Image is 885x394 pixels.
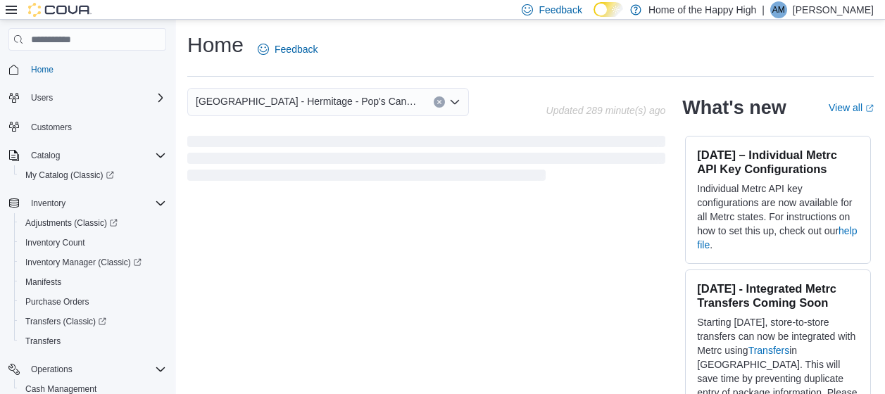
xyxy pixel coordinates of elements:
a: My Catalog (Classic) [14,165,172,185]
h3: [DATE] - Integrated Metrc Transfers Coming Soon [697,281,859,310]
a: Adjustments (Classic) [14,213,172,233]
span: Home [25,61,166,78]
svg: External link [865,104,874,113]
a: help file [697,225,857,250]
a: Transfers [748,345,790,356]
span: Transfers [25,336,61,347]
a: Customers [25,119,77,136]
span: Transfers (Classic) [20,313,166,330]
button: Transfers [14,331,172,351]
p: Individual Metrc API key configurations are now available for all Metrc states. For instructions ... [697,182,859,252]
p: | [762,1,765,18]
button: Operations [3,360,172,379]
span: Manifests [20,274,166,291]
button: Catalog [3,146,172,165]
a: Transfers (Classic) [14,312,172,331]
span: Home [31,64,54,75]
span: My Catalog (Classic) [20,167,166,184]
button: Inventory Count [14,233,172,253]
button: Open list of options [449,96,460,108]
p: [PERSON_NAME] [793,1,874,18]
span: Catalog [31,150,60,161]
p: Home of the Happy High [648,1,756,18]
span: Manifests [25,277,61,288]
span: AM [772,1,785,18]
a: Transfers [20,333,66,350]
span: Customers [31,122,72,133]
span: Transfers (Classic) [25,316,106,327]
a: Inventory Manager (Classic) [20,254,147,271]
span: Inventory [25,195,166,212]
span: Adjustments (Classic) [25,217,118,229]
button: Clear input [434,96,445,108]
button: Catalog [25,147,65,164]
span: Dark Mode [594,17,594,18]
span: Operations [31,364,73,375]
span: Users [31,92,53,103]
button: Purchase Orders [14,292,172,312]
span: Inventory [31,198,65,209]
button: Users [25,89,58,106]
span: My Catalog (Classic) [25,170,114,181]
a: View allExternal link [829,102,874,113]
span: Customers [25,117,166,135]
a: Manifests [20,274,67,291]
button: Manifests [14,272,172,292]
span: Inventory Manager (Classic) [25,257,142,268]
span: Feedback [275,42,318,56]
h3: [DATE] – Individual Metrc API Key Configurations [697,148,859,176]
button: Inventory [25,195,71,212]
a: Inventory Manager (Classic) [14,253,172,272]
button: Home [3,59,172,80]
span: Adjustments (Classic) [20,215,166,231]
span: Catalog [25,147,166,164]
button: Users [3,88,172,108]
h2: What's new [682,96,786,119]
span: Users [25,89,166,106]
input: Dark Mode [594,2,623,17]
span: Loading [187,139,665,184]
a: Transfers (Classic) [20,313,112,330]
span: Operations [25,361,166,378]
h1: Home [187,31,244,59]
span: Purchase Orders [20,293,166,310]
span: Inventory Count [25,237,85,248]
span: Inventory Manager (Classic) [20,254,166,271]
button: Inventory [3,193,172,213]
span: Purchase Orders [25,296,89,307]
a: Purchase Orders [20,293,95,310]
p: Updated 289 minute(s) ago [546,105,666,116]
span: Feedback [539,3,582,17]
a: My Catalog (Classic) [20,167,120,184]
a: Adjustments (Classic) [20,215,123,231]
button: Customers [3,116,172,136]
span: [GEOGRAPHIC_DATA] - Hermitage - Pop's Cannabis [196,93,420,110]
img: Cova [28,3,92,17]
button: Operations [25,361,78,378]
a: Inventory Count [20,234,91,251]
a: Feedback [252,35,323,63]
div: Alicia Mair [770,1,787,18]
a: Home [25,61,59,78]
span: Inventory Count [20,234,166,251]
span: Transfers [20,333,166,350]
